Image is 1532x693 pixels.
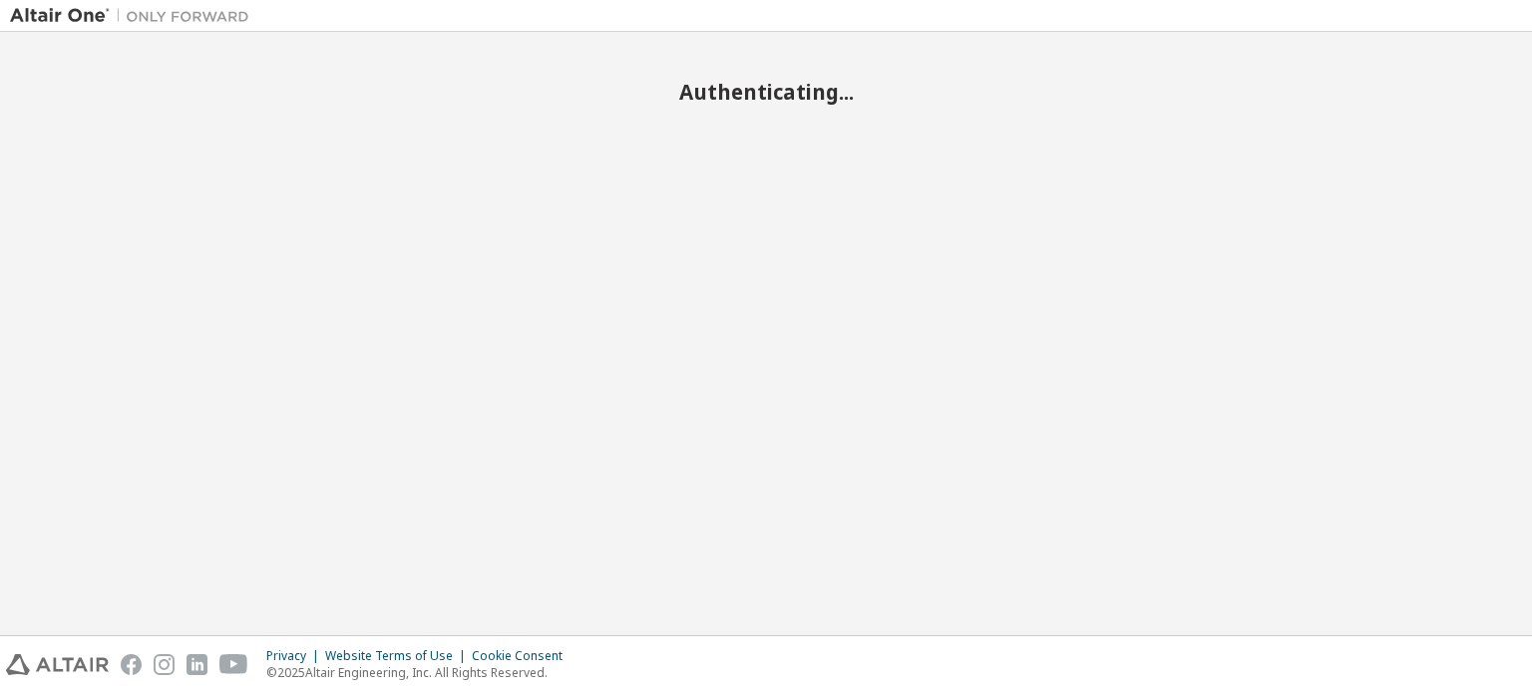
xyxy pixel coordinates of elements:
[10,6,259,26] img: Altair One
[266,664,574,681] p: © 2025 Altair Engineering, Inc. All Rights Reserved.
[10,79,1522,105] h2: Authenticating...
[325,648,472,664] div: Website Terms of Use
[472,648,574,664] div: Cookie Consent
[187,654,207,675] img: linkedin.svg
[6,654,109,675] img: altair_logo.svg
[266,648,325,664] div: Privacy
[219,654,248,675] img: youtube.svg
[121,654,142,675] img: facebook.svg
[154,654,175,675] img: instagram.svg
